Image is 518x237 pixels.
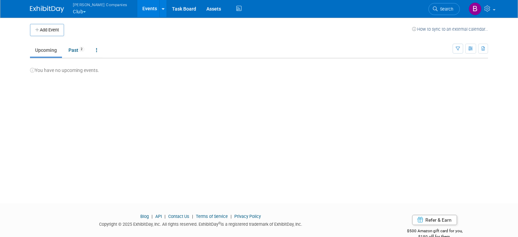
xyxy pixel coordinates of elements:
[168,214,189,219] a: Contact Us
[229,214,233,219] span: |
[234,214,261,219] a: Privacy Policy
[30,6,64,13] img: ExhibitDay
[140,214,149,219] a: Blog
[196,214,228,219] a: Terms of Service
[155,214,162,219] a: API
[428,3,460,15] a: Search
[469,2,482,15] img: Barbara Brzezinska
[73,1,127,8] span: [PERSON_NAME] Companies
[63,44,90,57] a: Past2
[412,27,488,32] a: How to sync to an external calendar...
[30,220,371,227] div: Copyright © 2025 ExhibitDay, Inc. All rights reserved. ExhibitDay is a registered trademark of Ex...
[150,214,154,219] span: |
[190,214,195,219] span: |
[218,221,221,225] sup: ®
[438,6,453,12] span: Search
[412,215,457,225] a: Refer & Earn
[30,24,64,36] button: Add Event
[30,68,99,73] span: You have no upcoming events.
[30,44,62,57] a: Upcoming
[79,47,84,52] span: 2
[163,214,167,219] span: |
